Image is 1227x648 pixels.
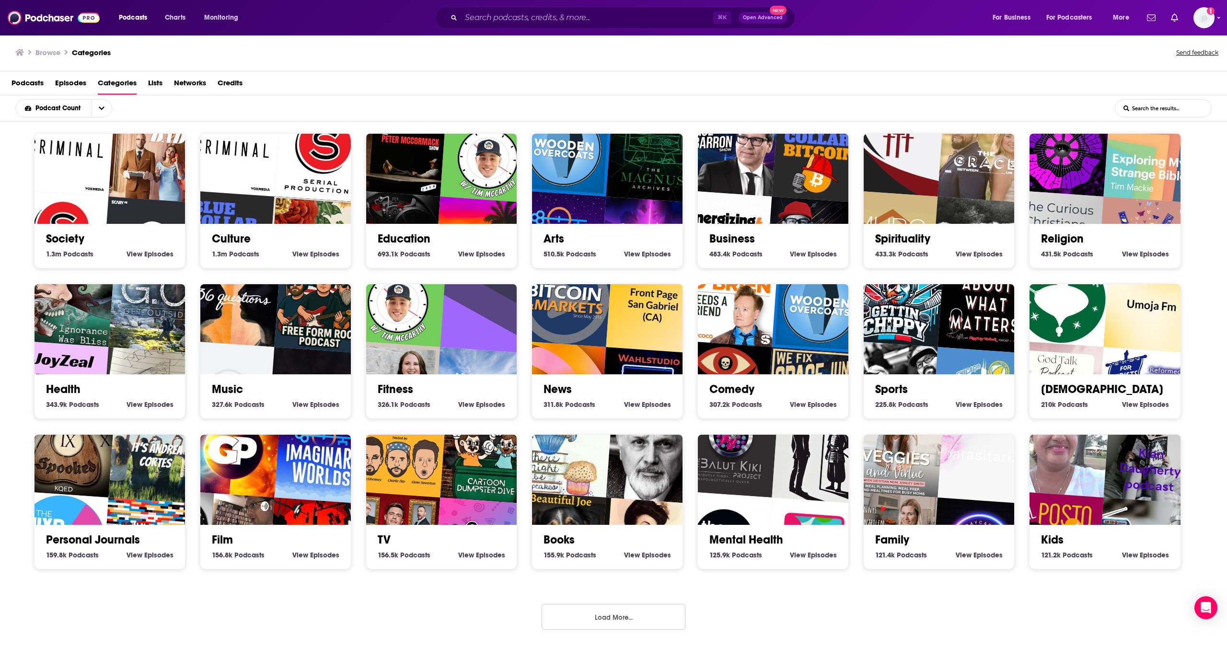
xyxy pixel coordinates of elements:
[350,401,447,498] div: The Always Sunny Podcast
[1143,10,1159,26] a: Show notifications dropdown
[55,75,86,95] a: Episodes
[92,100,112,117] button: open menu
[709,400,730,409] span: 307.2k
[35,105,84,112] span: Podcast Count
[938,407,1034,504] img: parasitarias
[275,106,371,203] img: Serial
[808,400,837,409] span: Episodes
[400,250,430,258] span: Podcasts
[350,100,447,197] div: The Peter McCormack Show
[516,100,613,197] img: Wooden Overcoats
[292,250,339,258] a: View Culture Episodes
[8,9,100,27] a: Podchaser - Follow, Share and Rate Podcasts
[46,551,67,559] span: 159.8k
[69,400,99,409] span: Podcasts
[1104,257,1200,353] img: Umoja Fm
[956,551,1003,559] a: View Family Episodes
[378,400,430,409] a: 326.1k Fitness Podcasts
[1122,551,1138,559] span: View
[1041,532,1064,547] a: Kids
[378,231,430,246] a: Education
[1040,10,1106,25] button: open menu
[400,551,430,559] span: Podcasts
[1122,400,1169,409] a: View [DEMOGRAPHIC_DATA] Episodes
[1122,400,1138,409] span: View
[898,250,928,258] span: Podcasts
[46,250,93,258] a: 1.3m Society Podcasts
[127,400,174,409] a: View Health Episodes
[1140,400,1169,409] span: Episodes
[772,106,868,203] img: Blue Collar Bitcoin
[108,106,205,203] img: Your Mom & Dad
[790,400,806,409] span: View
[1106,10,1141,25] button: open menu
[1014,100,1110,197] img: Duncan Trussell Family Hour
[606,257,703,353] div: Front Page San Gabriel (CA)
[185,401,281,498] div: GHOST PLANET
[875,382,908,396] a: Sports
[875,400,896,409] span: 225.8k
[544,250,564,258] span: 510.5k
[1041,400,1088,409] a: 210k [DEMOGRAPHIC_DATA] Podcasts
[440,407,537,504] div: Cartoon Dumpster Dive
[378,532,391,547] a: TV
[218,75,243,95] span: Credits
[458,250,505,258] a: View Education Episodes
[973,400,1003,409] span: Episodes
[739,12,787,23] button: Open AdvancedNew
[544,382,572,396] a: News
[743,15,783,20] span: Open Advanced
[1167,10,1182,26] a: Show notifications dropdown
[606,106,703,203] img: The Magnus Archives
[476,551,505,559] span: Episodes
[292,551,339,559] a: View Film Episodes
[848,401,944,498] img: Veggies & Virtue
[808,250,837,258] span: Episodes
[378,400,398,409] span: 326.1k
[1173,46,1221,59] button: Send feedback
[1122,250,1138,258] span: View
[1041,250,1093,258] a: 431.5k Religion Podcasts
[275,407,371,504] div: Imaginary Worlds
[1058,400,1088,409] span: Podcasts
[1104,106,1200,203] img: Exploring My Strange Bible
[808,551,837,559] span: Episodes
[544,400,595,409] a: 311.8k News Podcasts
[458,250,474,258] span: View
[127,250,142,258] span: View
[875,551,927,559] a: 121.4k Family Podcasts
[709,382,754,396] a: Comedy
[18,401,115,498] div: Spooked
[461,10,713,25] input: Search podcasts, credits, & more...
[956,250,1003,258] a: View Spirituality Episodes
[72,48,111,57] a: Categories
[790,250,806,258] span: View
[544,250,596,258] a: 510.5k Arts Podcasts
[772,257,868,353] img: Wooden Overcoats
[544,231,564,246] a: Arts
[606,407,703,504] div: Cent'anni sono un giorno Roberto Roversi
[956,250,972,258] span: View
[973,250,1003,258] span: Episodes
[875,250,928,258] a: 433.3k Spirituality Podcasts
[212,551,265,559] a: 156.8k Film Podcasts
[790,250,837,258] a: View Business Episodes
[938,106,1034,203] img: The Grace Between Us
[1041,400,1056,409] span: 210k
[848,100,944,197] div: New Hope Baptist Church of Aurora
[682,401,778,498] div: The Balut Kiki Project
[46,382,81,396] a: Health
[973,551,1003,559] span: Episodes
[1041,551,1061,559] span: 121.2k
[350,251,447,347] img: 20TIMinutes: A Mental Health Podcast
[378,250,430,258] a: 693.1k Education Podcasts
[18,100,115,197] img: Criminal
